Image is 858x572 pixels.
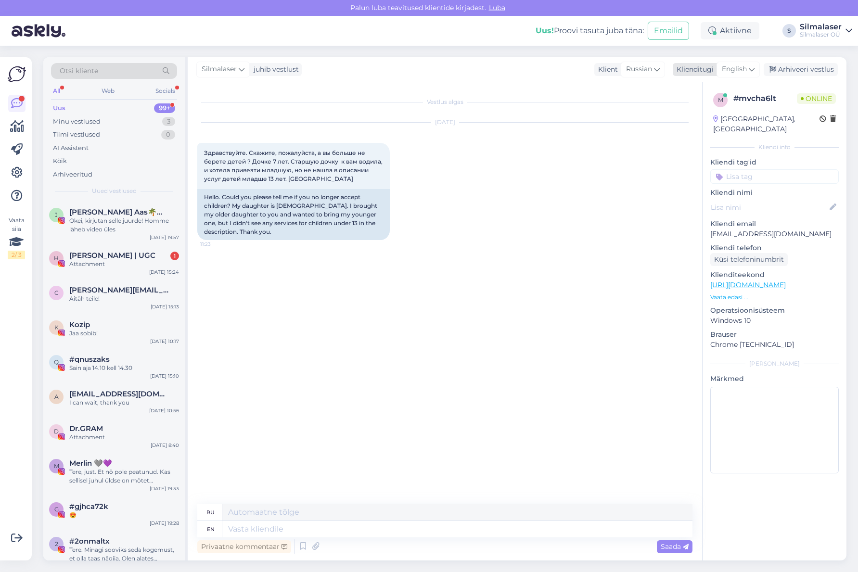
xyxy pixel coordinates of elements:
span: H [54,254,59,262]
div: Okei, kirjutan selle juurde! Homme läheb video üles [69,216,179,234]
div: Aitäh teile! [69,294,179,303]
span: #qnuszaks [69,355,110,364]
div: 3 [162,117,175,127]
span: Dr.GRAM [69,424,103,433]
a: SilmalaserSilmalaser OÜ [800,23,852,38]
span: M [54,462,59,470]
span: Uued vestlused [92,187,137,195]
div: Minu vestlused [53,117,101,127]
span: Saada [661,542,689,551]
div: Klient [594,64,618,75]
span: Merlin 🩶💜 [69,459,112,468]
span: #2onmaltx [69,537,110,546]
div: I can wait, thank you [69,398,179,407]
input: Lisa tag [710,169,839,184]
span: Helge Kalde | UGC [69,251,155,260]
div: Vestlus algas [197,98,692,106]
div: Kliendi info [710,143,839,152]
div: Silmalaser [800,23,842,31]
p: Kliendi telefon [710,243,839,253]
p: Windows 10 [710,316,839,326]
span: Russian [626,64,652,75]
div: Kõik [53,156,67,166]
div: Arhiveeritud [53,170,92,179]
span: q [54,358,59,366]
p: Klienditeekond [710,270,839,280]
div: [DATE] 15:10 [150,372,179,380]
div: Attachment [69,260,179,268]
p: Chrome [TECHNICAL_ID] [710,340,839,350]
span: 2 [55,540,58,547]
div: Aktiivne [701,22,759,39]
div: Web [100,85,116,97]
span: g [54,506,59,513]
div: [DATE] 19:33 [150,485,179,492]
div: Socials [154,85,177,97]
div: [DATE] 10:17 [150,338,179,345]
div: Privaatne kommentaar [197,540,291,553]
div: Sain aja 14.10 kell 14.30 [69,364,179,372]
div: [DATE] 19:28 [150,520,179,527]
div: Vaata siia [8,216,25,259]
p: Kliendi tag'id [710,157,839,167]
p: Kliendi email [710,219,839,229]
div: S [782,24,796,38]
div: [DATE] 8:40 [151,442,179,449]
div: Uus [53,103,65,113]
span: Caroline48250@hotmail.com [69,286,169,294]
div: All [51,85,62,97]
div: 0 [161,130,175,140]
span: Otsi kliente [60,66,98,76]
span: Здравствуйте. Скажите, пожалуйста, а вы больше не берете детей ? Дочке 7 лет. Старшую дочку к вам... [204,149,384,182]
div: Tiimi vestlused [53,130,100,140]
div: Hello. Could you please tell me if you no longer accept children? My daughter is [DEMOGRAPHIC_DAT... [197,189,390,240]
button: Emailid [648,22,689,40]
div: 2 / 3 [8,251,25,259]
span: C [54,289,59,296]
span: 11:23 [200,241,236,248]
div: [GEOGRAPHIC_DATA], [GEOGRAPHIC_DATA] [713,114,820,134]
p: Brauser [710,330,839,340]
div: # mvcha6lt [733,93,797,104]
div: [DATE] 10:56 [149,407,179,414]
div: Arhiveeri vestlus [764,63,838,76]
span: K [54,324,59,331]
span: Silmalaser [202,64,237,75]
div: AI Assistent [53,143,89,153]
div: juhib vestlust [250,64,299,75]
div: [PERSON_NAME] [710,359,839,368]
b: Uus! [536,26,554,35]
span: J [55,211,58,218]
span: aulikkihellberg@hotmail.com [69,390,169,398]
img: Askly Logo [8,65,26,83]
div: Proovi tasuta juba täna: [536,25,644,37]
a: [URL][DOMAIN_NAME] [710,280,786,289]
div: 1 [170,252,179,260]
div: Klienditugi [673,64,714,75]
div: 99+ [154,103,175,113]
div: Attachment [69,433,179,442]
p: Vaata edasi ... [710,293,839,302]
p: [EMAIL_ADDRESS][DOMAIN_NAME] [710,229,839,239]
div: 😍 [69,511,179,520]
span: Kozip [69,320,90,329]
span: D [54,428,59,435]
div: [DATE] [197,118,692,127]
div: Küsi telefoninumbrit [710,253,788,266]
p: Operatsioonisüsteem [710,305,839,316]
div: [DATE] 15:13 [151,303,179,310]
span: Luba [486,3,508,12]
input: Lisa nimi [711,202,828,213]
div: [DATE] 15:24 [149,268,179,276]
div: Tere. Minagi sooviks seda kogemust, et olla taas nägija. Olen alates neljandast klassist saadik o... [69,546,179,563]
span: Online [797,93,836,104]
span: #gjhca72k [69,502,108,511]
div: Tere, just. Et nö pole peatunud. Kas sellisel juhul üldse on mõtet kontrollida, kas sobiksin oper... [69,468,179,485]
p: Märkmed [710,374,839,384]
span: m [718,96,723,103]
span: a [54,393,59,400]
span: English [722,64,747,75]
div: [DATE] 19:57 [150,234,179,241]
span: Janete Aas🌴🥥🏞️ [69,208,169,216]
p: Kliendi nimi [710,188,839,198]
